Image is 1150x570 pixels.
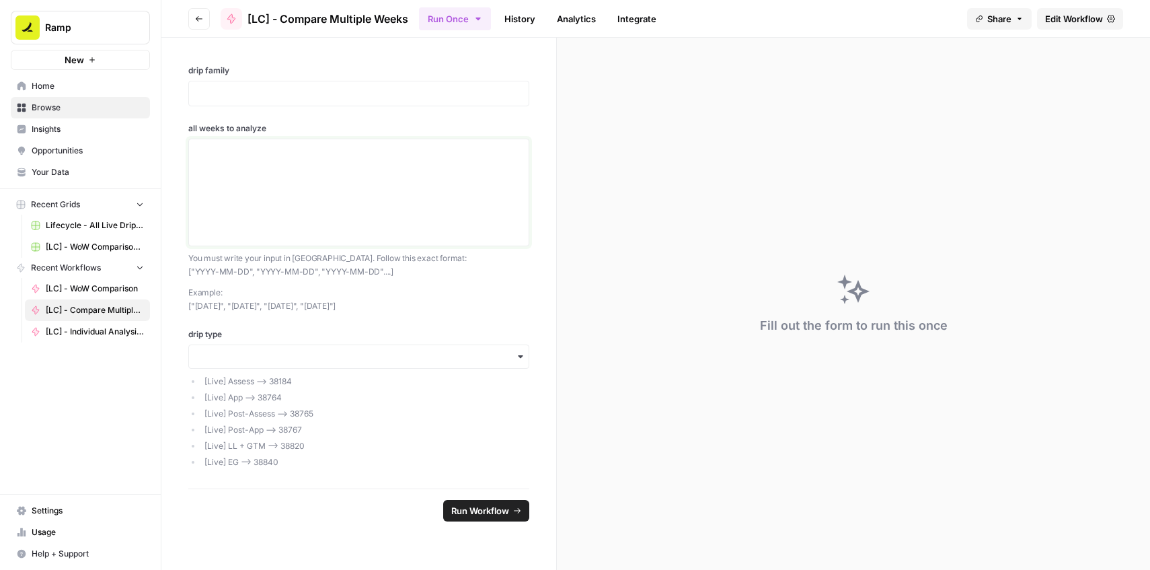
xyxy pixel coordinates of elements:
label: drip family [188,65,529,77]
span: Usage [32,526,144,538]
span: Insights [32,123,144,135]
p: Example: ["[DATE]", "[DATE]", "[DATE]", "[DATE]"] [188,286,529,312]
button: Share [967,8,1032,30]
li: [Live] App —> 38764 [202,392,530,404]
li: [Live] Assess —> 38184 [202,376,530,388]
span: Settings [32,505,144,517]
a: Home [11,75,150,97]
a: Analytics [549,8,604,30]
a: [LC] - Compare Multiple Weeks [221,8,408,30]
a: Your Data [11,162,150,183]
a: Integrate [609,8,664,30]
button: Recent Workflows [11,258,150,278]
button: Help + Support [11,543,150,565]
span: Ramp [45,21,126,34]
a: Settings [11,500,150,522]
a: Opportunities [11,140,150,162]
a: [LC] - WoW Comparison [25,278,150,299]
span: [LC] - WoW Comparison Grid [46,241,144,253]
a: Insights [11,118,150,140]
span: Run Workflow [451,504,509,518]
a: [LC] - Compare Multiple Weeks [25,299,150,321]
li: [Live] LL + GTM —> 38820 [202,440,530,452]
span: Lifecycle - All Live Drip Data [46,219,144,231]
span: New [65,53,84,67]
button: Workspace: Ramp [11,11,150,44]
span: Edit Workflow [1045,12,1103,26]
a: Edit Workflow [1037,8,1123,30]
span: Recent Workflows [31,262,101,274]
span: Your Data [32,166,144,178]
span: Home [32,80,144,92]
label: drip type [188,328,529,341]
a: Lifecycle - All Live Drip Data [25,215,150,236]
label: all weeks to analyze [188,122,529,135]
button: Run Once [419,7,491,30]
button: New [11,50,150,70]
li: [Live] Post-App —> 38767 [202,424,530,436]
a: [LC] - WoW Comparison Grid [25,236,150,258]
span: Recent Grids [31,199,80,211]
span: Share [987,12,1011,26]
span: [LC] - WoW Comparison [46,283,144,295]
div: Fill out the form to run this once [760,316,948,335]
span: Help + Support [32,548,144,560]
button: Run Workflow [443,500,529,522]
a: [LC] - Individual Analysis Per Week [25,321,150,343]
p: You must write your input in [GEOGRAPHIC_DATA]. Follow this exact format: ["YYYY-MM-DD", "YYYY-MM... [188,252,529,278]
li: [Live] Post-Assess —> 38765 [202,408,530,420]
li: [Live] EG —> 38840 [202,456,530,468]
img: Ramp Logo [15,15,40,40]
span: [LC] - Compare Multiple Weeks [247,11,408,27]
a: History [496,8,543,30]
a: Usage [11,522,150,543]
button: Recent Grids [11,194,150,215]
span: [LC] - Individual Analysis Per Week [46,326,144,338]
span: [LC] - Compare Multiple Weeks [46,304,144,316]
a: Browse [11,97,150,118]
span: Browse [32,102,144,114]
span: Opportunities [32,145,144,157]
